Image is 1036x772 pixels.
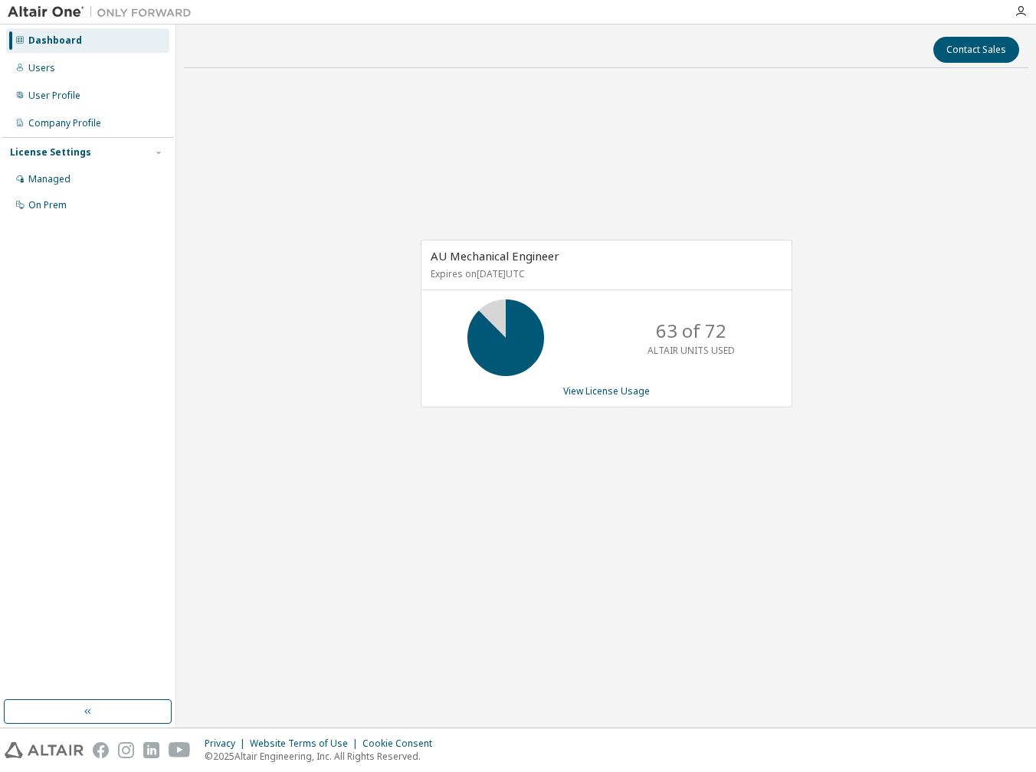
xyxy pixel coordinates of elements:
img: Altair One [8,5,199,20]
img: altair_logo.svg [5,742,84,758]
p: 63 of 72 [656,318,726,344]
img: linkedin.svg [143,742,159,758]
div: Website Terms of Use [250,738,362,750]
p: Expires on [DATE] UTC [431,267,779,280]
button: Contact Sales [933,37,1019,63]
img: youtube.svg [169,742,191,758]
div: Company Profile [28,117,101,129]
span: AU Mechanical Engineer [431,248,559,263]
img: facebook.svg [93,742,109,758]
p: © 2025 Altair Engineering, Inc. All Rights Reserved. [205,750,441,763]
div: License Settings [10,146,91,159]
a: View License Usage [563,384,650,397]
div: Managed [28,173,70,185]
img: instagram.svg [118,742,134,758]
div: Dashboard [28,34,82,47]
div: Cookie Consent [362,738,441,750]
div: Users [28,62,55,74]
p: ALTAIR UNITS USED [647,344,735,357]
div: Privacy [205,738,250,750]
div: User Profile [28,90,80,102]
div: On Prem [28,199,67,211]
